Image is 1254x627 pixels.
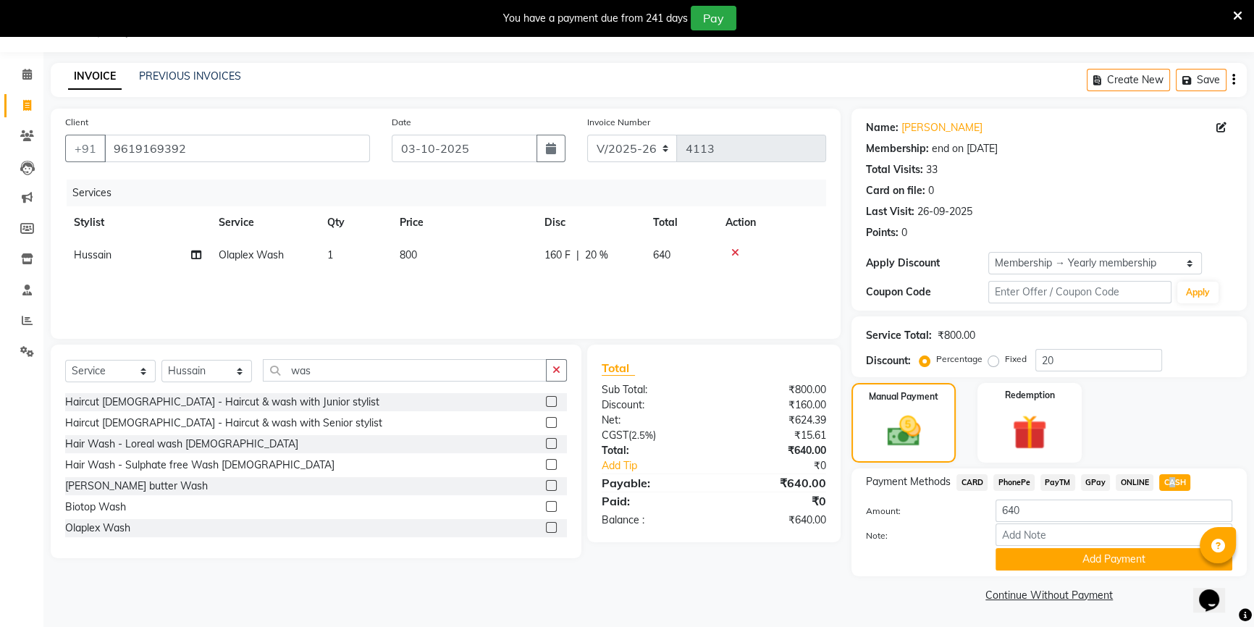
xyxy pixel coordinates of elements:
div: ₹640.00 [714,474,837,492]
span: 20 % [585,248,608,263]
label: Redemption [1005,389,1055,402]
label: Fixed [1005,353,1027,366]
div: 33 [926,162,938,177]
div: Services [67,180,837,206]
span: PhonePe [993,474,1035,491]
div: Hair Wash - Loreal wash [DEMOGRAPHIC_DATA] [65,437,298,452]
div: Olaplex Wash [65,521,130,536]
span: ONLINE [1116,474,1153,491]
div: 26-09-2025 [917,204,972,219]
a: PREVIOUS INVOICES [139,70,241,83]
div: ( ) [591,428,714,443]
button: +91 [65,135,106,162]
div: Discount: [591,397,714,413]
div: [PERSON_NAME] butter Wash [65,479,208,494]
div: ₹160.00 [714,397,837,413]
div: end on [DATE] [932,141,998,156]
div: ₹640.00 [714,443,837,458]
div: Haircut [DEMOGRAPHIC_DATA] - Haircut & wash with Junior stylist [65,395,379,410]
div: ₹640.00 [714,513,837,528]
th: Price [391,206,536,239]
div: Last Visit: [866,204,914,219]
button: Apply [1177,282,1219,303]
span: GPay [1081,474,1111,491]
div: Hair Wash - Sulphate free Wash [DEMOGRAPHIC_DATA] [65,458,334,473]
div: Total Visits: [866,162,923,177]
div: Balance : [591,513,714,528]
input: Enter Offer / Coupon Code [988,281,1171,303]
div: ₹15.61 [714,428,837,443]
div: Biotop Wash [65,500,126,515]
div: Membership: [866,141,929,156]
a: Add Tip [591,458,735,474]
div: Card on file: [866,183,925,198]
span: 1 [327,248,333,261]
label: Amount: [855,505,985,518]
div: You have a payment due from 241 days [503,11,688,26]
th: Total [644,206,717,239]
img: _cash.svg [877,412,931,450]
div: Points: [866,225,899,240]
div: Service Total: [866,328,932,343]
a: Continue Without Payment [854,588,1244,603]
label: Client [65,116,88,129]
span: 2.5% [631,429,653,441]
a: [PERSON_NAME] [901,120,982,135]
div: ₹0 [714,492,837,510]
div: Name: [866,120,899,135]
div: Haircut [DEMOGRAPHIC_DATA] - Haircut & wash with Senior stylist [65,416,382,431]
div: 0 [901,225,907,240]
label: Percentage [936,353,982,366]
button: Pay [691,6,736,30]
div: Total: [591,443,714,458]
div: Apply Discount [866,256,988,271]
label: Note: [855,529,985,542]
label: Date [392,116,411,129]
div: Paid: [591,492,714,510]
button: Save [1176,69,1226,91]
th: Stylist [65,206,210,239]
span: Olaplex Wash [219,248,284,261]
div: ₹800.00 [714,382,837,397]
label: Invoice Number [587,116,650,129]
button: Add Payment [996,548,1232,571]
span: CASH [1159,474,1190,491]
div: 0 [928,183,934,198]
th: Qty [319,206,391,239]
span: 800 [400,248,417,261]
div: ₹0 [734,458,837,474]
input: Amount [996,500,1232,522]
div: Sub Total: [591,382,714,397]
label: Manual Payment [869,390,938,403]
span: 160 F [544,248,571,263]
span: Payment Methods [866,474,951,489]
div: ₹624.39 [714,413,837,428]
div: Net: [591,413,714,428]
span: Hussain [74,248,111,261]
button: Create New [1087,69,1170,91]
th: Service [210,206,319,239]
span: Total [602,361,635,376]
div: Payable: [591,474,714,492]
span: CGST [602,429,628,442]
span: PayTM [1040,474,1075,491]
th: Disc [536,206,644,239]
div: Coupon Code [866,285,988,300]
input: Search by Name/Mobile/Email/Code [104,135,370,162]
span: CARD [956,474,988,491]
span: 640 [653,248,670,261]
th: Action [717,206,826,239]
iframe: chat widget [1193,569,1240,613]
input: Search or Scan [263,359,547,382]
a: INVOICE [68,64,122,90]
div: Discount: [866,353,911,369]
img: _gift.svg [1001,411,1058,454]
input: Add Note [996,523,1232,546]
div: ₹800.00 [938,328,975,343]
span: | [576,248,579,263]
